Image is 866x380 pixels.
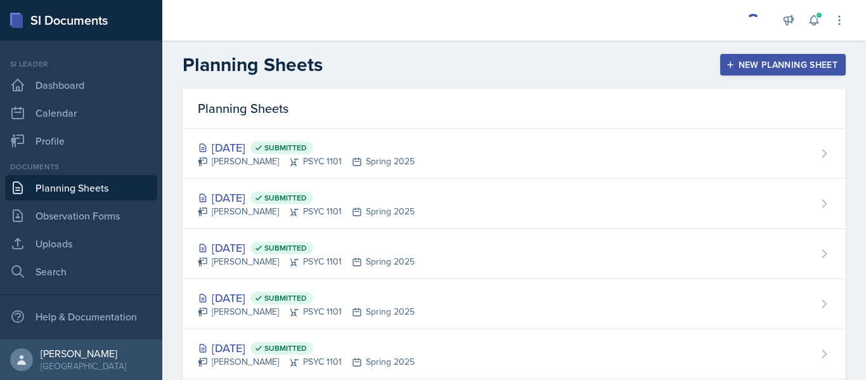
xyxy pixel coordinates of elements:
div: [PERSON_NAME] PSYC 1101 Spring 2025 [198,155,415,168]
div: [DATE] [198,239,415,256]
div: [DATE] [198,139,415,156]
a: Search [5,259,157,284]
a: Uploads [5,231,157,256]
div: Help & Documentation [5,304,157,329]
a: [DATE] Submitted [PERSON_NAME]PSYC 1101Spring 2025 [183,129,846,179]
a: [DATE] Submitted [PERSON_NAME]PSYC 1101Spring 2025 [183,279,846,329]
div: [PERSON_NAME] PSYC 1101 Spring 2025 [198,255,415,268]
div: [PERSON_NAME] PSYC 1101 Spring 2025 [198,305,415,318]
span: Submitted [264,343,307,353]
span: Submitted [264,243,307,253]
a: Dashboard [5,72,157,98]
a: Planning Sheets [5,175,157,200]
a: [DATE] Submitted [PERSON_NAME]PSYC 1101Spring 2025 [183,179,846,229]
span: Submitted [264,293,307,303]
div: [DATE] [198,189,415,206]
div: [PERSON_NAME] PSYC 1101 Spring 2025 [198,205,415,218]
div: [PERSON_NAME] PSYC 1101 Spring 2025 [198,355,415,369]
h2: Planning Sheets [183,53,323,76]
a: [DATE] Submitted [PERSON_NAME]PSYC 1101Spring 2025 [183,229,846,279]
div: [DATE] [198,289,415,306]
div: Planning Sheets [183,89,846,129]
a: Profile [5,128,157,154]
div: Si leader [5,58,157,70]
span: Submitted [264,193,307,203]
a: Observation Forms [5,203,157,228]
a: [DATE] Submitted [PERSON_NAME]PSYC 1101Spring 2025 [183,329,846,379]
div: [PERSON_NAME] [41,347,126,360]
div: [DATE] [198,339,415,357]
button: New Planning Sheet [720,54,846,75]
span: Submitted [264,143,307,153]
div: Documents [5,161,157,173]
div: [GEOGRAPHIC_DATA] [41,360,126,372]
a: Calendar [5,100,157,126]
div: New Planning Sheet [728,60,837,70]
